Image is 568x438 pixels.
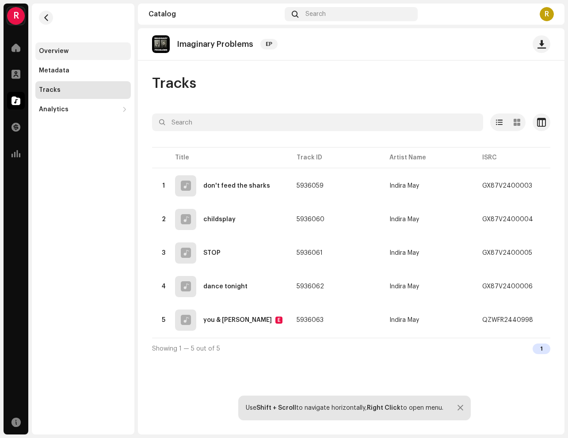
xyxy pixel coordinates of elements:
span: 5936060 [297,216,324,223]
div: Use to navigate horizontally, to open menu. [246,404,443,412]
div: dance tonight [203,283,248,290]
div: childsplay [203,216,236,223]
span: 5936061 [297,250,323,256]
div: you & charlie [203,317,272,323]
span: 5936063 [297,317,324,323]
span: EP [260,39,278,49]
div: Indira May [389,317,419,323]
span: Indira May [389,250,468,256]
div: don't feed the sharks [203,183,270,189]
div: STOP [203,250,221,256]
div: GX87V2400006 [482,283,533,290]
span: 5936059 [297,183,324,189]
re-m-nav-item: Tracks [35,81,131,99]
div: Indira May [389,216,419,223]
div: Indira May [389,183,419,189]
input: Search [152,113,483,131]
div: Overview [39,48,69,55]
img: 2670b5c9-43d3-4171-8212-08c71aedc086 [152,35,170,53]
re-m-nav-dropdown: Analytics [35,101,131,118]
div: Indira May [389,283,419,290]
span: Search [305,11,326,18]
div: Analytics [39,106,69,113]
span: Indira May [389,216,468,223]
div: R [540,7,554,21]
span: Indira May [389,183,468,189]
div: Metadata [39,67,69,74]
div: 1 [533,344,550,354]
div: QZWFR2440998 [482,317,533,323]
span: Indira May [389,283,468,290]
div: GX87V2400005 [482,250,532,256]
div: GX87V2400004 [482,216,533,223]
re-m-nav-item: Metadata [35,62,131,79]
span: Tracks [152,75,196,92]
re-m-nav-item: Overview [35,42,131,60]
div: Indira May [389,250,419,256]
span: 5936062 [297,283,324,290]
div: R [7,7,25,25]
strong: Shift + Scroll [256,405,296,411]
p: Imaginary Problems [177,40,253,49]
div: GX87V2400003 [482,183,532,189]
span: Indira May [389,317,468,323]
div: Tracks [39,87,61,94]
strong: Right Click [367,405,400,411]
div: E [275,317,282,324]
div: Catalog [149,11,281,18]
span: Showing 1 — 5 out of 5 [152,346,220,352]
